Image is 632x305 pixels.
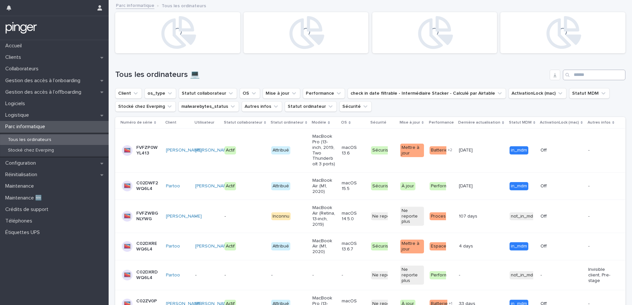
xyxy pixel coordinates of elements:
tr: C02DXREWQ6L4Partoo [PERSON_NAME] ActifAttribuéMacBook Air (M1, 2020)macOS 13.6.7SécuriséMettre à ... [115,233,625,260]
p: - [312,272,336,278]
p: 107 days [459,212,479,219]
p: Gestion des accès à l’onboarding [3,78,86,84]
div: not_in_mdm [510,271,538,279]
div: Ne reporte plus [371,271,407,279]
p: - [588,148,612,153]
p: Crédits de support [3,206,54,213]
div: in_mdm [510,182,528,190]
a: [PERSON_NAME] [166,148,202,153]
p: Off [540,214,564,219]
p: - [195,214,219,219]
div: Batterie [430,146,449,154]
button: Statut ordinateur [285,101,337,112]
p: Gestion des accès à l’offboarding [3,89,87,95]
p: MacBook Air (M1, 2020) [312,178,336,194]
p: macOS 13.6 [342,145,365,156]
p: ActivationLock (mac) [540,119,579,126]
p: Statut collaborateur [224,119,262,126]
div: Ne reporte plus [400,266,424,285]
p: C02DWF2WQ6L4 [136,180,160,192]
p: Autres infos [588,119,611,126]
p: Sécurité [370,119,386,126]
a: [PERSON_NAME] [195,148,231,153]
button: Stocké chez Everping [115,101,176,112]
tr: FVFZP0WYL413[PERSON_NAME] [PERSON_NAME] ActifAttribuéMacBook Pro (13-inch, 2019, Two Thunderbolt ... [115,129,625,173]
p: Invisible client, Pre-stage [588,267,612,283]
p: Accueil [3,43,27,49]
p: Mise à jour [400,119,420,126]
div: Ne reporte plus [400,207,424,226]
button: Mise à jour [263,88,300,99]
tr: FVFZWBGNLYWG[PERSON_NAME] --InconnuMacBook Air (Retina, 13-inch, 2019)macOS 14.5.0Ne reporte plus... [115,200,625,233]
p: MacBook Pro (13-inch, 2019, Two Thunderbolt 3 ports) [312,134,336,167]
button: Performance [303,88,345,99]
div: in_mdm [510,242,528,250]
button: Sécurité [339,101,372,112]
p: Off [540,148,564,153]
p: macOS 13.6.7 [342,241,365,252]
p: - [588,214,612,219]
p: macOS 15.5 [342,180,365,192]
p: Parc informatique [3,124,50,130]
p: OS [341,119,347,126]
p: FVFZWBGNLYWG [136,211,160,222]
div: Performant [430,182,456,190]
div: in_mdm [510,146,528,154]
a: Partoo [166,244,180,249]
button: os_type [145,88,176,99]
div: Processeur [430,212,457,221]
div: Actif [224,242,236,250]
p: macOS 14.5.0 [342,211,365,222]
p: Client [165,119,176,126]
div: not_in_mdm [510,212,538,221]
p: 4 days [459,242,474,249]
p: Tous les ordinateurs [3,137,57,143]
p: Téléphones [3,218,38,224]
div: Attribué [271,146,290,154]
div: À jour [400,182,415,190]
p: Configuration [3,160,41,166]
p: Logistique [3,112,34,118]
p: - [540,272,564,278]
button: ActivationLock (mac) [509,88,566,99]
p: Statut MDM [509,119,532,126]
p: Stocké chez Everping [3,148,59,153]
p: Maintenance 🆕 [3,195,47,201]
p: Collaborateurs [3,66,44,72]
div: Performant [430,271,456,279]
button: Autres infos [242,101,282,112]
span: + 2 [448,148,452,152]
p: - [588,244,612,249]
tr: C02DXRDWQ6L4Partoo -----Ne reporte plusNe reporte plusPerformant-- not_in_mdm-Invisible client, P... [115,260,625,290]
p: Dernière actualisation [458,119,500,126]
p: - [195,272,219,278]
p: [DATE] [459,182,474,189]
p: Maintenance [3,183,39,189]
a: Parc informatique [116,1,154,9]
p: C02DXREWQ6L4 [136,241,160,252]
p: Clients [3,54,26,60]
p: Statut ordinateur [271,119,303,126]
button: Statut collaborateur [179,88,237,99]
a: Partoo [166,183,180,189]
p: [DATE] [459,146,474,153]
div: Sécurisé [371,146,392,154]
div: Sécurisé [371,182,392,190]
p: - [342,272,365,278]
div: Sécurisé [371,242,392,250]
h1: Tous les ordinateurs 💻 [115,70,547,80]
p: MacBook Air (Retina, 13-inch, 2019) [312,205,336,227]
button: OS [240,88,260,99]
p: Performance [429,119,454,126]
div: Attribué [271,182,290,190]
div: Inconnu [271,212,291,221]
input: Search [563,70,625,80]
div: Actif [224,146,236,154]
p: - [271,272,295,278]
button: malwarebytes_status [178,101,239,112]
p: - [459,271,461,278]
p: - [224,272,248,278]
p: FVFZP0WYL413 [136,145,160,156]
div: Ne reporte plus [371,212,407,221]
